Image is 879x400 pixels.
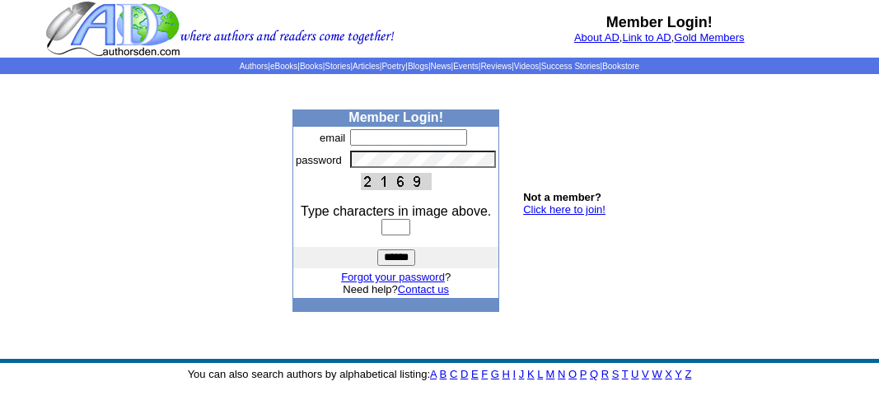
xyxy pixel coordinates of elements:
a: Forgot your password [341,271,445,283]
a: Link to AD [622,31,671,44]
a: D [461,368,468,380]
a: H [503,368,510,380]
a: W [652,368,662,380]
b: Member Login! [606,14,713,30]
span: | | | | | | | | | | | | [240,62,639,71]
a: G [491,368,499,380]
a: Contact us [398,283,449,295]
a: Click here to join! [523,203,605,216]
a: B [440,368,447,380]
a: J [519,368,525,380]
a: Blogs [408,62,428,71]
a: eBooks [270,62,297,71]
a: V [642,368,649,380]
a: R [601,368,609,380]
font: Need help? [343,283,449,295]
a: Reviews [480,62,512,71]
a: Gold Members [674,31,744,44]
a: Poetry [381,62,405,71]
b: Member Login! [348,110,443,124]
a: I [513,368,517,380]
a: F [481,368,488,380]
a: Y [675,368,681,380]
a: L [537,368,543,380]
a: About AD [574,31,620,44]
a: M [546,368,555,380]
a: Bookstore [602,62,639,71]
a: Stories [325,62,350,71]
a: P [580,368,587,380]
a: Books [300,62,323,71]
a: Events [453,62,479,71]
a: Authors [240,62,268,71]
font: You can also search authors by alphabetical listing: [188,368,692,380]
font: email [320,132,345,144]
a: Articles [353,62,380,71]
a: X [665,368,672,380]
a: S [612,368,620,380]
font: password [296,154,342,166]
a: Z [685,368,691,380]
a: N [558,368,565,380]
font: , , [574,31,745,44]
font: ? [341,271,451,283]
a: Success Stories [541,62,601,71]
a: T [622,368,629,380]
a: News [431,62,451,71]
a: K [527,368,535,380]
a: E [471,368,479,380]
b: Not a member? [523,191,601,203]
a: A [430,368,437,380]
a: O [568,368,577,380]
img: This Is CAPTCHA Image [361,173,432,190]
a: Videos [514,62,539,71]
a: C [450,368,457,380]
a: U [631,368,638,380]
font: Type characters in image above. [301,204,491,218]
a: Q [590,368,598,380]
